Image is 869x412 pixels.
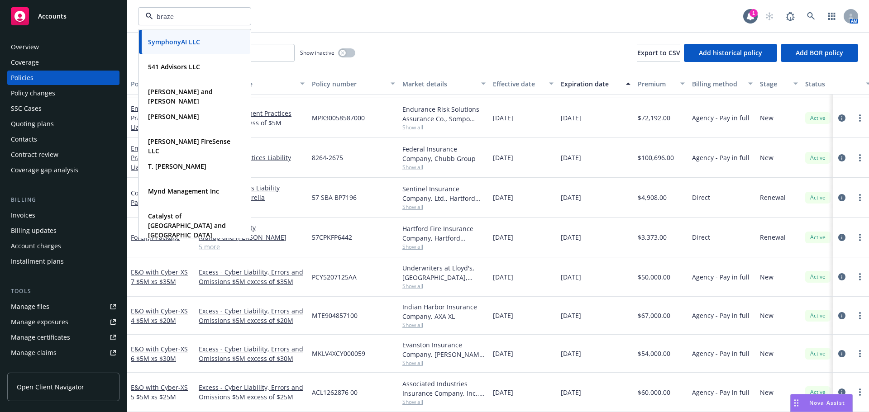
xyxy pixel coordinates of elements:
[836,113,847,123] a: circleInformation
[561,113,581,123] span: [DATE]
[493,232,513,242] span: [DATE]
[855,348,865,359] a: more
[760,79,788,89] div: Stage
[493,79,544,89] div: Effective date
[7,315,119,329] a: Manage exposures
[638,272,670,282] span: $50,000.00
[836,232,847,243] a: circleInformation
[638,349,670,358] span: $54,000.00
[760,232,786,242] span: Renewal
[131,104,178,141] a: Employment Practices Liability
[809,312,827,320] span: Active
[11,208,35,223] div: Invoices
[692,311,750,320] span: Agency - Pay in full
[7,254,119,269] a: Installment plans
[199,183,305,193] a: Employee Benefits Liability
[127,73,195,95] button: Policy details
[11,223,57,238] div: Billing updates
[638,311,670,320] span: $67,000.00
[638,232,667,242] span: $3,373.00
[131,79,181,89] div: Policy details
[7,117,119,131] a: Quoting plans
[7,71,119,85] a: Policies
[11,147,58,162] div: Contract review
[153,12,233,21] input: Filter by keyword
[836,348,847,359] a: circleInformation
[11,346,57,360] div: Manage claims
[688,73,756,95] button: Billing method
[760,193,786,202] span: Renewal
[7,132,119,147] a: Contacts
[638,388,670,397] span: $60,000.00
[760,349,774,358] span: New
[855,192,865,203] a: more
[836,192,847,203] a: circleInformation
[855,310,865,321] a: more
[402,379,486,398] div: Associated Industries Insurance Company, Inc., AmTrust Financial Services, RT Specialty Insurance...
[11,132,37,147] div: Contacts
[312,232,352,242] span: 57CPKFP6442
[131,383,188,401] a: E&O with Cyber
[312,311,358,320] span: MTE904857100
[791,394,802,412] div: Drag to move
[402,263,486,282] div: Underwriters at Lloyd's, [GEOGRAPHIC_DATA], Lloyd's of [GEOGRAPHIC_DATA], Mosaic Americas Insuran...
[11,55,39,70] div: Coverage
[561,272,581,282] span: [DATE]
[855,387,865,398] a: more
[7,40,119,54] a: Overview
[199,306,305,325] a: Excess - Cyber Liability, Errors and Omissions $5M excess of $20M
[199,193,305,202] a: Commercial Umbrella
[300,49,334,57] span: Show inactive
[493,349,513,358] span: [DATE]
[692,113,750,123] span: Agency - Pay in full
[692,272,750,282] span: Agency - Pay in full
[638,153,674,162] span: $100,696.00
[692,232,710,242] span: Direct
[402,340,486,359] div: Evanston Insurance Company, [PERSON_NAME] Insurance
[7,287,119,296] div: Tools
[148,212,226,249] strong: Catalyst of [GEOGRAPHIC_DATA] and [GEOGRAPHIC_DATA] counties
[199,344,305,363] a: Excess - Cyber Liability, Errors and Omissions $5M excess of $30M
[855,113,865,123] a: more
[131,307,188,325] a: E&O with Cyber
[402,163,486,171] span: Show all
[802,7,820,25] a: Search
[312,193,357,202] span: 57 SBA BP7196
[199,383,305,402] a: Excess - Cyber Liability, Errors and Omissions $5M excess of $25M
[634,73,688,95] button: Premium
[131,144,182,171] a: Employment Practices Liability
[131,345,188,363] a: E&O with Cyber
[790,394,853,412] button: Nova Assist
[638,113,670,123] span: $72,192.00
[148,38,200,46] strong: SymphonyAI LLC
[402,123,486,131] span: Show all
[809,388,827,396] span: Active
[402,203,486,211] span: Show all
[199,109,305,128] a: Excess - Employment Practices Liability $5M excess of $5M
[148,187,219,195] strong: Mynd Management Inc
[699,48,762,57] span: Add historical policy
[7,163,119,177] a: Coverage gap analysis
[312,79,385,89] div: Policy number
[493,153,513,162] span: [DATE]
[692,388,750,397] span: Agency - Pay in full
[760,388,774,397] span: New
[855,271,865,282] a: more
[7,101,119,116] a: SSC Cases
[7,299,119,314] a: Manage files
[836,310,847,321] a: circleInformation
[557,73,634,95] button: Expiration date
[11,239,61,253] div: Account charges
[312,388,358,397] span: ACL1262876 00
[148,137,230,155] strong: [PERSON_NAME] FireSense LLC
[836,152,847,163] a: circleInformation
[561,349,581,358] span: [DATE]
[402,398,486,406] span: Show all
[7,4,119,29] a: Accounts
[760,153,774,162] span: New
[402,104,486,123] div: Endurance Risk Solutions Assurance Co., Sompo International, CRC Group
[823,7,841,25] a: Switch app
[750,9,758,17] div: 1
[809,233,827,242] span: Active
[148,87,213,105] strong: [PERSON_NAME] and [PERSON_NAME]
